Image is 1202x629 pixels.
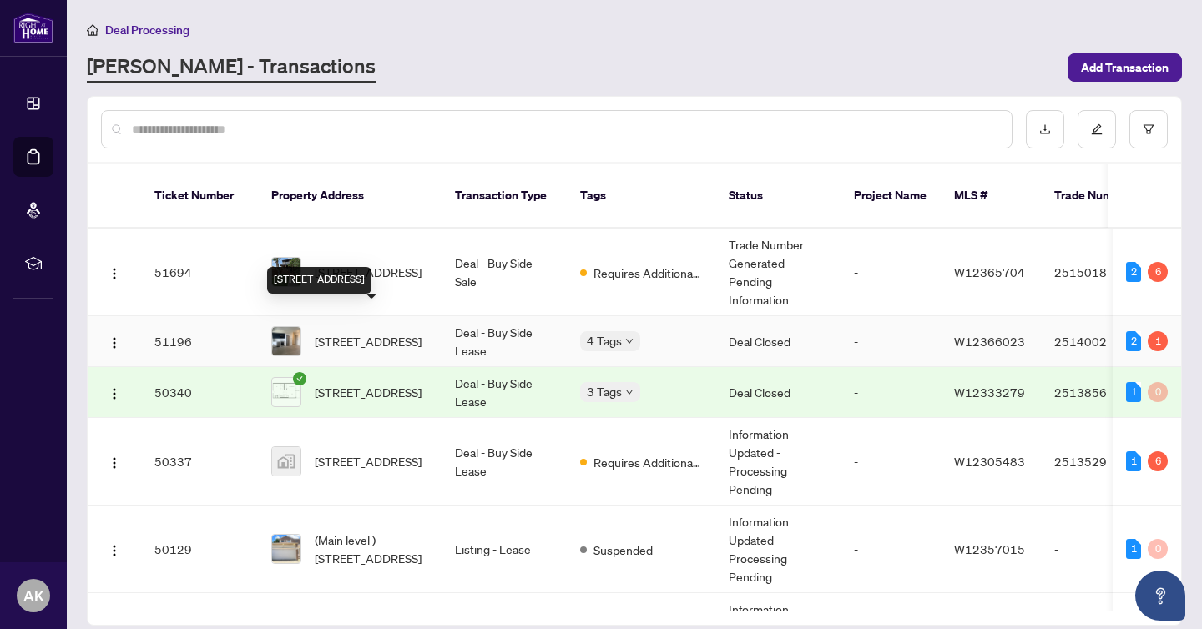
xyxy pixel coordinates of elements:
td: 50337 [141,418,258,506]
th: Project Name [841,164,941,229]
button: filter [1129,110,1168,148]
img: Logo [108,544,121,557]
span: W12365704 [954,264,1025,279]
td: Listing - Lease [442,506,567,593]
img: thumbnail-img [272,378,300,406]
td: 50129 [141,506,258,593]
span: home [87,24,98,36]
span: Requires Additional Docs [593,453,702,471]
div: 6 [1148,451,1168,471]
th: Transaction Type [442,164,567,229]
span: down [625,337,634,345]
td: 51694 [141,229,258,316]
td: Deal - Buy Side Lease [442,418,567,506]
span: [STREET_ADDRESS] [315,452,422,470]
td: - [841,418,941,506]
span: [STREET_ADDRESS] [315,332,422,350]
span: download [1039,123,1051,135]
span: Add Transaction [1081,54,1169,81]
td: 51196 [141,316,258,367]
span: Suspended [593,541,653,559]
span: W12366023 [954,334,1025,349]
div: 6 [1148,262,1168,282]
span: [STREET_ADDRESS] [315,263,422,281]
img: thumbnail-img [272,327,300,355]
td: Trade Number Generated - Pending Information [715,229,841,316]
td: - [841,316,941,367]
td: - [841,367,941,418]
div: 0 [1148,382,1168,402]
td: Deal - Buy Side Lease [442,316,567,367]
td: - [841,506,941,593]
td: - [1041,506,1158,593]
td: Information Updated - Processing Pending [715,506,841,593]
img: thumbnail-img [272,447,300,476]
span: Requires Additional Docs [593,264,702,282]
span: filter [1143,123,1154,135]
div: 1 [1148,331,1168,351]
button: Logo [101,448,128,475]
button: Logo [101,328,128,355]
td: Deal - Buy Side Lease [442,367,567,418]
button: download [1026,110,1064,148]
td: 2513529 [1041,418,1158,506]
td: Deal - Buy Side Sale [442,229,567,316]
td: Deal Closed [715,367,841,418]
button: Logo [101,379,128,405]
th: Trade Number [1041,164,1158,229]
img: Logo [108,456,121,470]
td: Information Updated - Processing Pending [715,418,841,506]
span: (Main level )-[STREET_ADDRESS] [315,531,428,567]
th: Status [715,164,841,229]
img: thumbnail-img [272,258,300,286]
td: 2514002 [1041,316,1158,367]
div: 2 [1126,262,1141,282]
td: 50340 [141,367,258,418]
th: Ticket Number [141,164,258,229]
button: Open asap [1135,571,1185,621]
div: [STREET_ADDRESS] [267,267,371,294]
td: 2513856 [1041,367,1158,418]
span: W12357015 [954,541,1025,556]
span: W12333279 [954,385,1025,400]
th: MLS # [941,164,1041,229]
div: 1 [1126,451,1141,471]
img: Logo [108,387,121,400]
button: edit [1078,110,1116,148]
span: edit [1091,123,1103,135]
img: thumbnail-img [272,535,300,563]
div: 1 [1126,539,1141,559]
td: Deal Closed [715,316,841,367]
span: AK [23,584,44,607]
td: - [841,229,941,316]
span: Deal Processing [105,23,189,38]
div: 0 [1148,539,1168,559]
a: [PERSON_NAME] - Transactions [87,53,376,83]
button: Logo [101,259,128,285]
span: down [625,388,634,396]
span: 4 Tags [587,331,622,350]
th: Tags [567,164,715,229]
span: W12305483 [954,454,1025,469]
div: 2 [1126,331,1141,351]
th: Property Address [258,164,442,229]
img: Logo [108,267,121,280]
span: 3 Tags [587,382,622,401]
button: Add Transaction [1068,53,1182,82]
button: Logo [101,536,128,562]
span: [STREET_ADDRESS] [315,383,422,401]
span: check-circle [293,372,306,385]
div: 1 [1126,382,1141,402]
td: 2515018 [1041,229,1158,316]
img: logo [13,13,53,43]
img: Logo [108,336,121,350]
